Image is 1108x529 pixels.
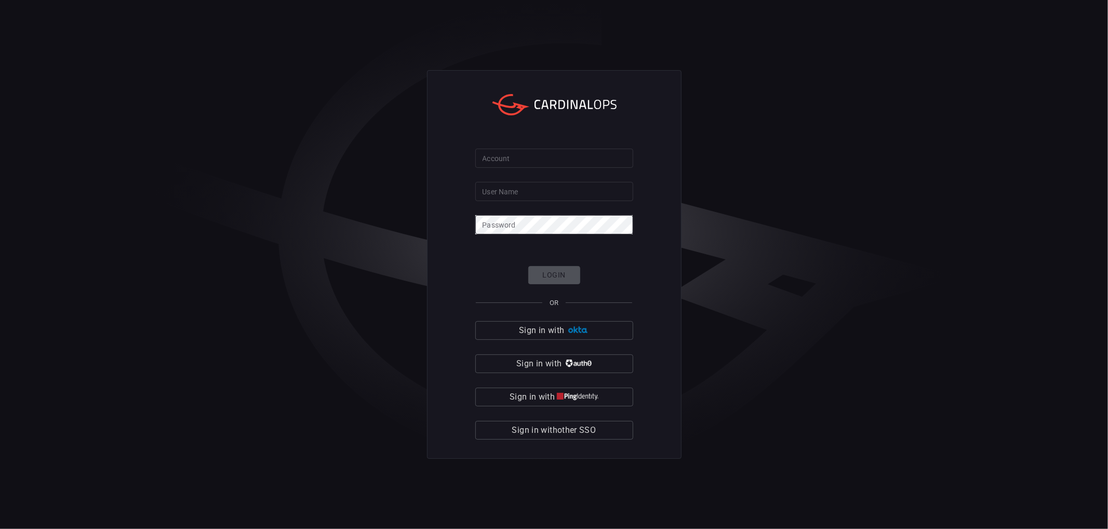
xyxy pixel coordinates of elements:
img: vP8Hhh4KuCH8AavWKdZY7RZgAAAAASUVORK5CYII= [564,360,592,367]
button: Sign in withother SSO [475,421,633,440]
button: Sign in with [475,321,633,340]
span: Sign in with [519,323,564,338]
button: Sign in with [475,354,633,373]
span: Sign in with [516,356,562,371]
span: OR [550,299,558,307]
input: Type your account [475,149,633,168]
span: Sign in with [510,390,555,404]
span: Sign in with other SSO [512,423,596,438]
input: Type your user name [475,182,633,201]
button: Sign in with [475,388,633,406]
img: quu4iresuhQAAAABJRU5ErkJggg== [557,393,598,401]
img: Ad5vKXme8s1CQAAAABJRU5ErkJggg== [567,326,589,334]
